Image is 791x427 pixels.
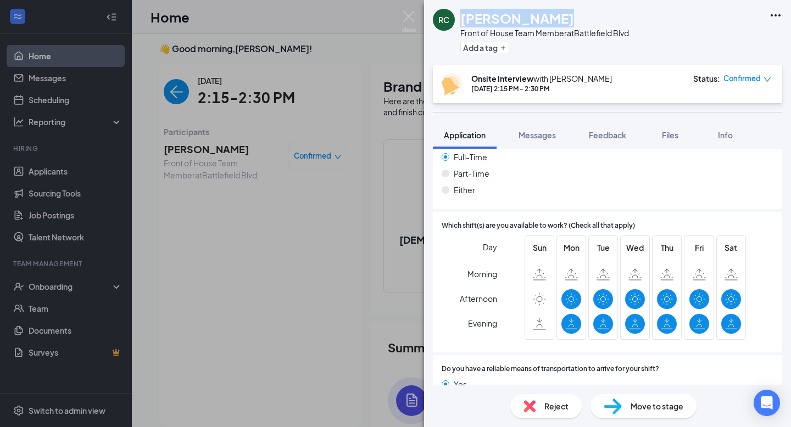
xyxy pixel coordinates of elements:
span: Messages [519,130,556,140]
span: Thu [657,241,677,254]
span: Feedback [589,130,626,140]
div: with [PERSON_NAME] [471,73,612,84]
span: Confirmed [723,73,761,84]
span: Which shift(s) are you available to work? (Check all that apply) [442,221,635,231]
svg: Plus [500,44,506,51]
span: Info [718,130,733,140]
div: Open Intercom Messenger [754,390,780,416]
div: Front of House Team Member at Battlefield Blvd. [460,27,631,38]
span: Move to stage [631,400,683,412]
span: Full-Time [454,151,487,163]
span: Day [483,241,497,253]
span: Reject [544,400,569,412]
span: Files [662,130,678,140]
div: Status : [693,73,720,84]
span: Sat [721,241,741,254]
span: Tue [593,241,613,254]
b: Onsite Interview [471,74,533,83]
h1: [PERSON_NAME] [460,9,574,27]
svg: Ellipses [769,9,782,22]
div: RC [438,14,449,25]
div: [DATE] 2:15 PM - 2:30 PM [471,84,612,93]
span: Morning [467,264,497,284]
span: Either [454,184,475,196]
span: Sun [530,241,549,254]
span: Application [444,130,486,140]
span: Mon [561,241,581,254]
span: Part-Time [454,167,489,179]
span: down [764,76,771,83]
span: Afternoon [460,289,497,308]
button: PlusAdd a tag [460,42,509,53]
span: Wed [625,241,645,254]
span: Fri [689,241,709,254]
span: Do you have a reliable means of transportation to arrive for your shift? [442,364,659,374]
span: Yes [454,378,467,390]
span: Evening [468,313,497,333]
